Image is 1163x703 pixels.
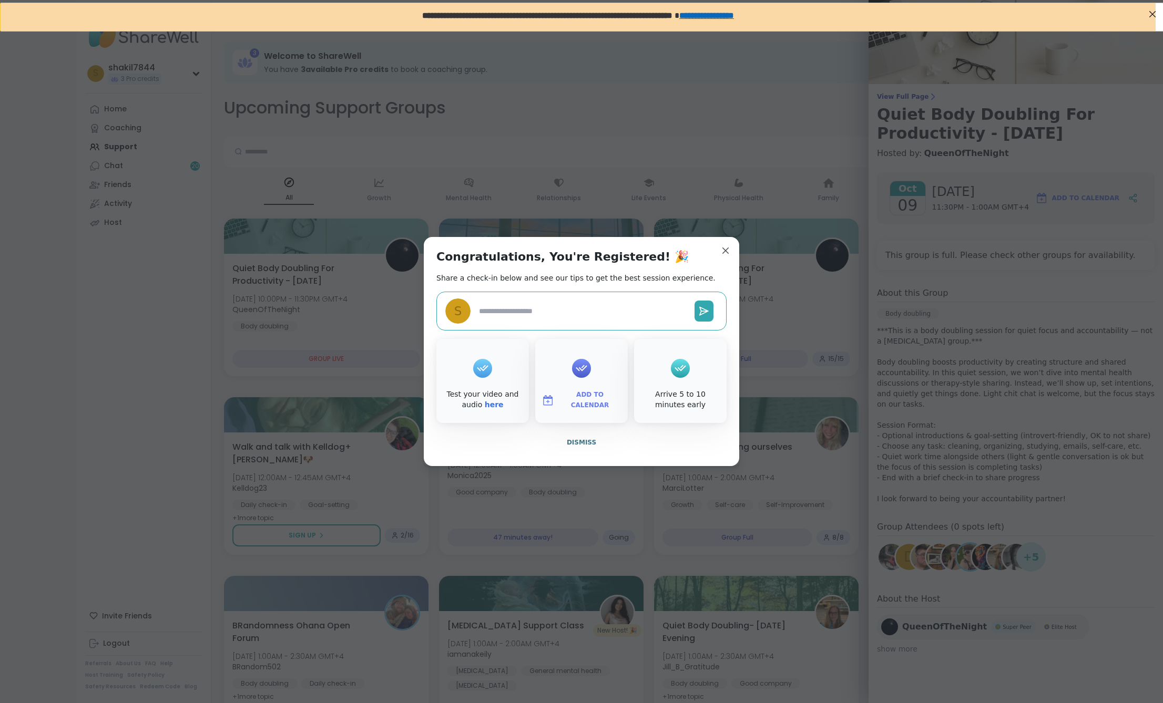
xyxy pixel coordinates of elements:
a: here [485,400,504,409]
div: Arrive 5 to 10 minutes early [636,389,725,410]
div: Test your video and audio [438,389,527,410]
h1: Congratulations, You're Registered! 🎉 [436,250,689,264]
h2: Share a check-in below and see our tips to get the best session experience. [436,273,716,283]
span: s [454,302,462,321]
button: Add to Calendar [537,389,626,411]
span: Add to Calendar [558,390,621,410]
img: ShareWell Logomark [542,394,554,407]
span: Dismiss [567,439,596,446]
button: Dismiss [436,431,727,453]
div: Close Step [1145,4,1159,18]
